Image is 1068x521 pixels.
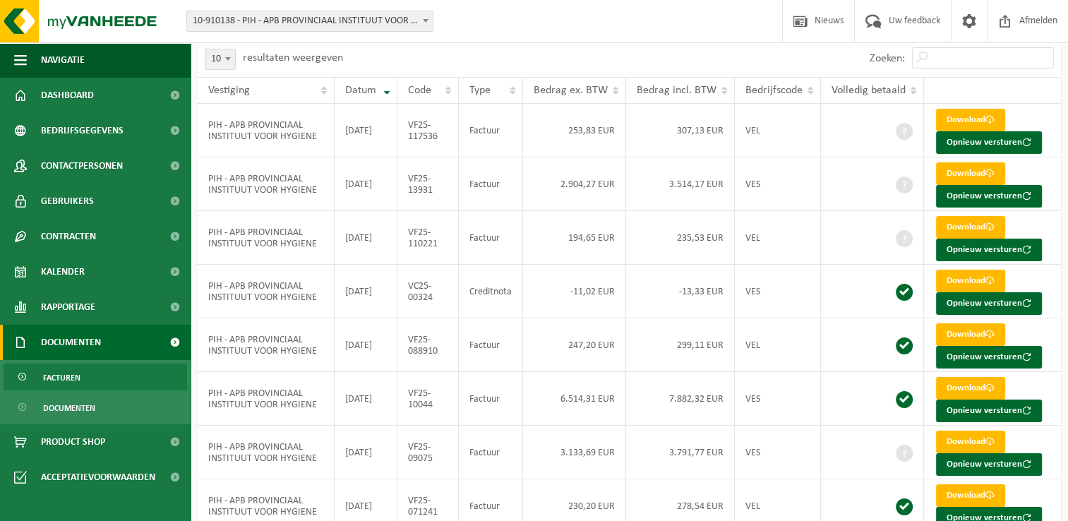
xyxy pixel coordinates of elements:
span: 10 [205,49,235,69]
td: -13,33 EUR [626,265,735,318]
button: Opnieuw versturen [936,346,1042,369]
td: PIH - APB PROVINCIAAL INSTITUUT VOOR HYGIENE [198,211,335,265]
button: Opnieuw versturen [936,185,1042,208]
td: PIH - APB PROVINCIAAL INSTITUUT VOOR HYGIENE [198,265,335,318]
span: Vestiging [208,85,250,96]
span: Contracten [41,219,96,254]
td: Factuur [459,318,523,372]
td: Factuur [459,372,523,426]
td: 235,53 EUR [626,211,735,265]
td: VF25-09075 [397,426,459,479]
span: Bedrag ex. BTW [534,85,608,96]
td: 307,13 EUR [626,104,735,157]
a: Download [936,484,1005,507]
td: VEL [735,104,821,157]
td: VEL [735,318,821,372]
span: 10 [205,49,236,70]
a: Documenten [4,394,187,421]
td: -11,02 EUR [523,265,626,318]
span: Type [469,85,491,96]
td: VF25-117536 [397,104,459,157]
td: VES [735,157,821,211]
a: Download [936,109,1005,131]
td: PIH - APB PROVINCIAAL INSTITUUT VOOR HYGIENE [198,104,335,157]
span: Contactpersonen [41,148,123,184]
td: Factuur [459,104,523,157]
td: VES [735,426,821,479]
label: Zoeken: [870,53,905,64]
td: 3.133,69 EUR [523,426,626,479]
td: 7.882,32 EUR [626,372,735,426]
td: [DATE] [335,372,397,426]
span: Datum [345,85,376,96]
span: Kalender [41,254,85,289]
td: 194,65 EUR [523,211,626,265]
td: VES [735,265,821,318]
span: Documenten [41,325,101,360]
td: 3.514,17 EUR [626,157,735,211]
td: [DATE] [335,426,397,479]
td: 6.514,31 EUR [523,372,626,426]
td: Creditnota [459,265,523,318]
td: VF25-088910 [397,318,459,372]
td: Factuur [459,211,523,265]
td: [DATE] [335,265,397,318]
span: Code [408,85,431,96]
span: Bedrijfscode [745,85,803,96]
span: Gebruikers [41,184,94,219]
td: Factuur [459,157,523,211]
a: Download [936,162,1005,185]
label: resultaten weergeven [243,52,343,64]
td: 299,11 EUR [626,318,735,372]
td: [DATE] [335,211,397,265]
td: 3.791,77 EUR [626,426,735,479]
td: PIH - APB PROVINCIAAL INSTITUUT VOOR HYGIENE [198,426,335,479]
td: [DATE] [335,157,397,211]
span: Facturen [43,364,80,391]
button: Opnieuw versturen [936,131,1042,154]
span: Acceptatievoorwaarden [41,460,155,495]
td: PIH - APB PROVINCIAAL INSTITUUT VOOR HYGIENE [198,372,335,426]
a: Download [936,270,1005,292]
td: 247,20 EUR [523,318,626,372]
td: [DATE] [335,104,397,157]
span: Bedrijfsgegevens [41,113,124,148]
a: Download [936,377,1005,400]
td: PIH - APB PROVINCIAAL INSTITUUT VOOR HYGIENE [198,318,335,372]
button: Opnieuw versturen [936,239,1042,261]
button: Opnieuw versturen [936,292,1042,315]
td: VF25-10044 [397,372,459,426]
span: Volledig betaald [832,85,906,96]
td: Factuur [459,426,523,479]
td: VEL [735,211,821,265]
a: Download [936,216,1005,239]
td: VF25-13931 [397,157,459,211]
span: 10-910138 - PIH - APB PROVINCIAAL INSTITUUT VOOR HYGIENE - ANTWERPEN [187,11,433,31]
td: VF25-110221 [397,211,459,265]
td: PIH - APB PROVINCIAAL INSTITUUT VOOR HYGIENE [198,157,335,211]
button: Opnieuw versturen [936,453,1042,476]
a: Facturen [4,364,187,390]
span: Rapportage [41,289,95,325]
td: [DATE] [335,318,397,372]
span: Bedrag incl. BTW [637,85,716,96]
span: Documenten [43,395,95,421]
span: Product Shop [41,424,105,460]
span: 10-910138 - PIH - APB PROVINCIAAL INSTITUUT VOOR HYGIENE - ANTWERPEN [186,11,433,32]
td: VES [735,372,821,426]
td: 253,83 EUR [523,104,626,157]
a: Download [936,431,1005,453]
td: 2.904,27 EUR [523,157,626,211]
a: Download [936,323,1005,346]
span: Navigatie [41,42,85,78]
span: Dashboard [41,78,94,113]
td: VC25-00324 [397,265,459,318]
button: Opnieuw versturen [936,400,1042,422]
